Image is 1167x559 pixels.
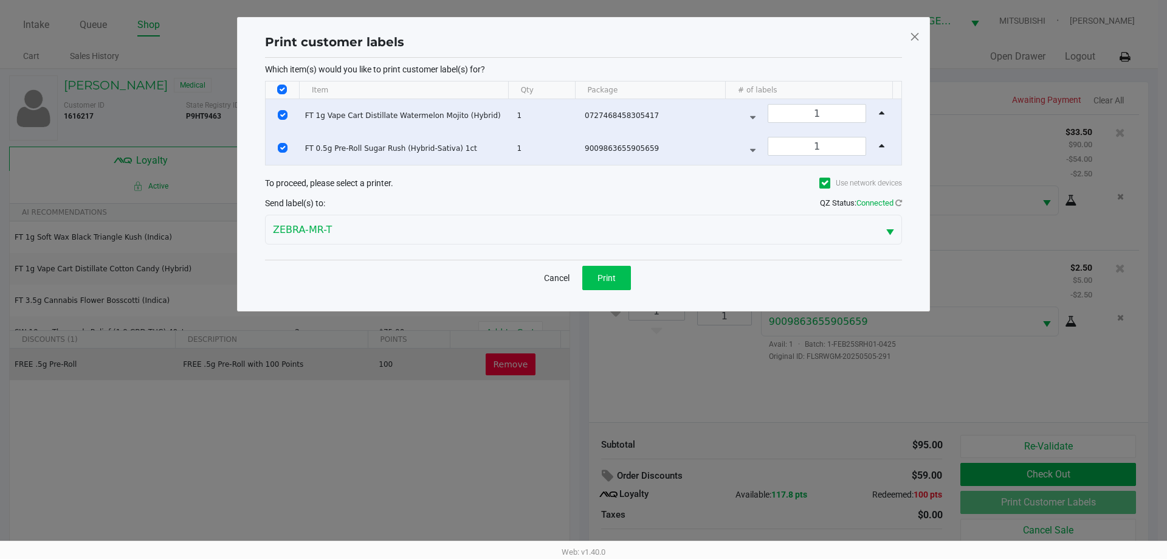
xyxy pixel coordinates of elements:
span: ZEBRA-MR-T [273,223,871,237]
div: Data table [266,82,901,165]
td: 1 [511,132,579,165]
span: QZ Status: [820,198,902,207]
span: Connected [856,198,893,207]
button: Select [878,215,901,244]
button: Cancel [536,266,577,290]
label: Use network devices [819,178,902,189]
td: 9009863655905659 [579,132,732,165]
td: FT 1g Vape Cart Distillate Watermelon Mojito (Hybrid) [300,99,512,132]
input: Select Row [278,143,287,153]
span: To proceed, please select a printer. [265,178,393,188]
th: Package [575,82,725,99]
td: 1 [511,99,579,132]
th: Qty [508,82,575,99]
button: Print [582,266,631,290]
input: Select Row [278,110,287,120]
span: Send label(s) to: [265,198,325,208]
input: Select All Rows [277,85,287,94]
p: Which item(s) would you like to print customer label(s) for? [265,64,902,75]
th: # of labels [725,82,892,99]
span: Web: v1.40.0 [562,547,605,557]
th: Item [299,82,508,99]
span: Print [597,273,616,283]
h1: Print customer labels [265,33,404,51]
td: FT 0.5g Pre-Roll Sugar Rush (Hybrid-Sativa) 1ct [300,132,512,165]
td: 0727468458305417 [579,99,732,132]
